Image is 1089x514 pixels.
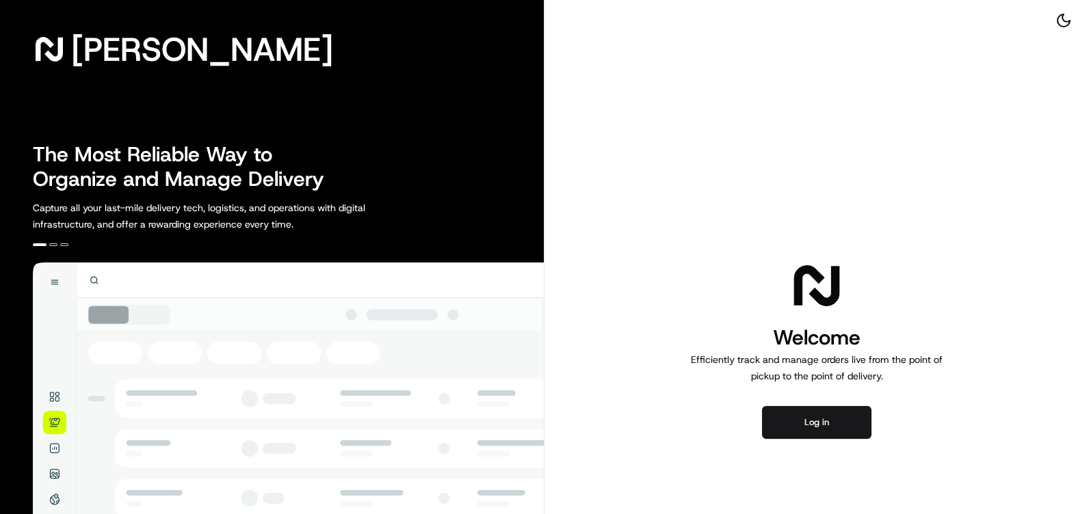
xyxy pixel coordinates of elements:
h2: The Most Reliable Way to Organize and Manage Delivery [33,142,339,191]
button: Log in [762,406,871,439]
p: Capture all your last-mile delivery tech, logistics, and operations with digital infrastructure, ... [33,200,427,232]
p: Efficiently track and manage orders live from the point of pickup to the point of delivery. [685,351,948,384]
span: [PERSON_NAME] [71,36,333,63]
h1: Welcome [685,324,948,351]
